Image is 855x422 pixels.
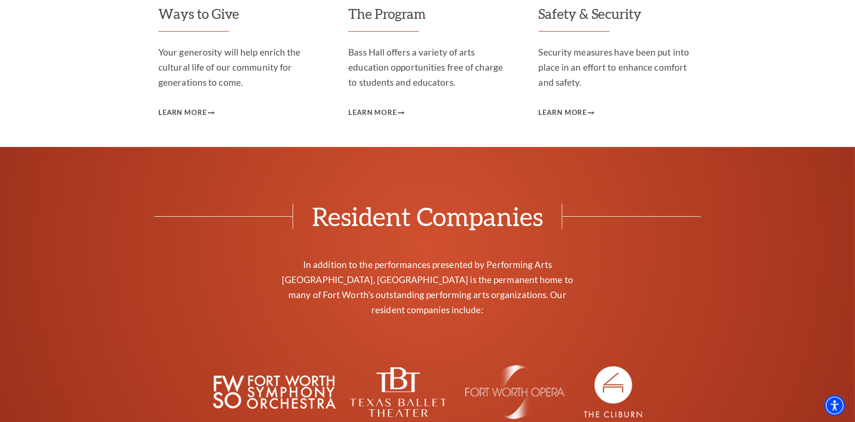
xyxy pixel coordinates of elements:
img: Logo of Texas Ballet Theater featuring the initials "TBT" above the full name in a clean, modern ... [350,367,445,416]
span: Learn More [539,107,587,119]
p: Your generosity will help enrich the cultural life of our community for generations to come. [158,45,316,90]
img: Logo featuring the text "FW Fort Worth Symphony Orchestra" in a bold, modern font. [213,370,336,414]
a: The image is completely blank with no visible content. - open in a new tab [584,385,642,396]
a: Logo featuring the text "FW Fort Worth Symphony Orchestra" in a bold, modern font. - open in a ne... [213,385,336,396]
a: Logo of Texas Ballet Theater featuring the initials "TBT" above the full name in a clean, modern ... [350,385,445,396]
p: In addition to the performances presented by Performing Arts [GEOGRAPHIC_DATA], [GEOGRAPHIC_DATA]... [274,257,581,317]
p: Bass Hall offers a variety of arts education opportunities free of charge to students and educators. [348,45,506,90]
span: Resident Companies [293,203,562,229]
a: The image is completely blank or white. - open in a new tab [460,385,570,396]
span: Learn More [158,107,207,119]
a: Learn More The Program [348,107,404,119]
div: Accessibility Menu [824,395,845,416]
img: The image is completely blank or white. [460,365,570,420]
p: Security measures have been put into place in an effort to enhance comfort and safety. [539,45,697,90]
a: Learn More Ways to Give [158,107,214,119]
img: The image is completely blank with no visible content. [584,366,642,418]
span: Learn More [348,107,397,119]
a: Learn More Safety & Security [539,107,595,119]
h2: Safety & Security [539,5,697,32]
h2: Ways to Give [158,5,316,32]
h2: The Program [348,5,506,32]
